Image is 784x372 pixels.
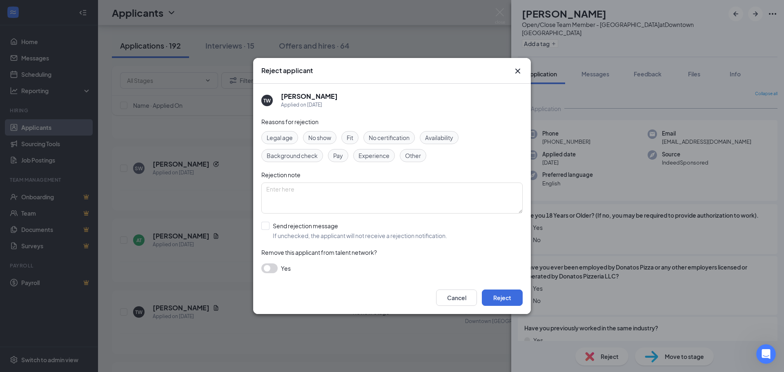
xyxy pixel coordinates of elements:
[436,290,477,306] button: Cancel
[281,101,338,109] div: Applied on [DATE]
[281,92,338,101] h5: [PERSON_NAME]
[267,133,293,142] span: Legal age
[261,118,318,125] span: Reasons for rejection
[405,151,421,160] span: Other
[281,263,291,273] span: Yes
[261,66,313,75] h3: Reject applicant
[513,66,523,76] button: Close
[513,66,523,76] svg: Cross
[756,344,776,364] iframe: Intercom live chat
[333,151,343,160] span: Pay
[369,133,410,142] span: No certification
[308,133,331,142] span: No show
[261,171,301,178] span: Rejection note
[482,290,523,306] button: Reject
[359,151,390,160] span: Experience
[347,133,353,142] span: Fit
[267,151,318,160] span: Background check
[263,97,271,104] div: TW
[261,249,377,256] span: Remove this applicant from talent network?
[425,133,453,142] span: Availability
